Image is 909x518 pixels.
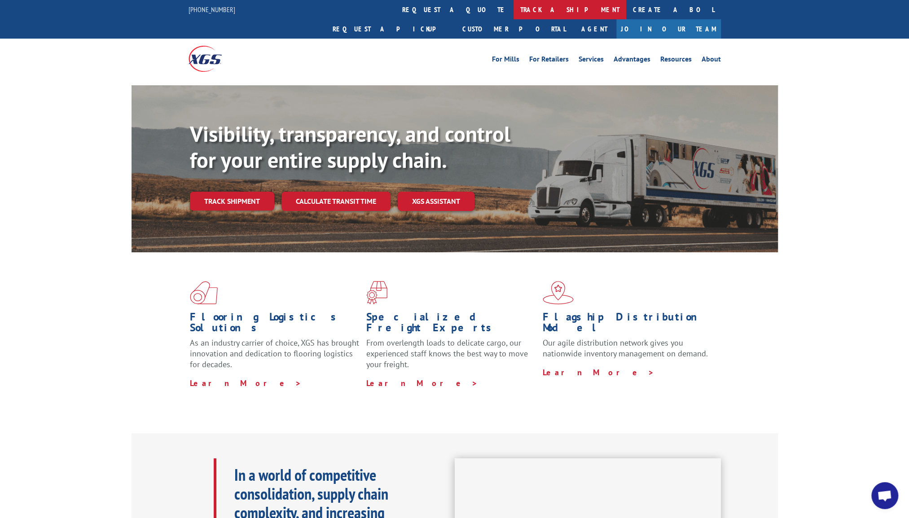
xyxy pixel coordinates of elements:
a: Services [579,56,604,66]
a: Request a pickup [326,19,456,39]
a: Resources [660,56,692,66]
h1: Flagship Distribution Model [543,312,712,338]
a: XGS ASSISTANT [398,192,474,211]
h1: Flooring Logistics Solutions [190,312,360,338]
a: Learn More > [190,378,302,388]
a: [PHONE_NUMBER] [189,5,235,14]
img: xgs-icon-flagship-distribution-model-red [543,281,574,304]
a: Track shipment [190,192,274,211]
a: About [702,56,721,66]
a: Advantages [614,56,650,66]
span: As an industry carrier of choice, XGS has brought innovation and dedication to flooring logistics... [190,338,359,369]
img: xgs-icon-focused-on-flooring-red [366,281,387,304]
a: Customer Portal [456,19,572,39]
b: Visibility, transparency, and control for your entire supply chain. [190,120,510,174]
div: Open chat [871,482,898,509]
span: Our agile distribution network gives you nationwide inventory management on demand. [543,338,708,359]
a: Learn More > [543,367,654,378]
p: From overlength loads to delicate cargo, our experienced staff knows the best way to move your fr... [366,338,536,378]
a: Calculate transit time [281,192,391,211]
a: For Mills [492,56,519,66]
h1: Specialized Freight Experts [366,312,536,338]
img: xgs-icon-total-supply-chain-intelligence-red [190,281,218,304]
a: For Retailers [529,56,569,66]
a: Learn More > [366,378,478,388]
a: Agent [572,19,616,39]
a: Join Our Team [616,19,721,39]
